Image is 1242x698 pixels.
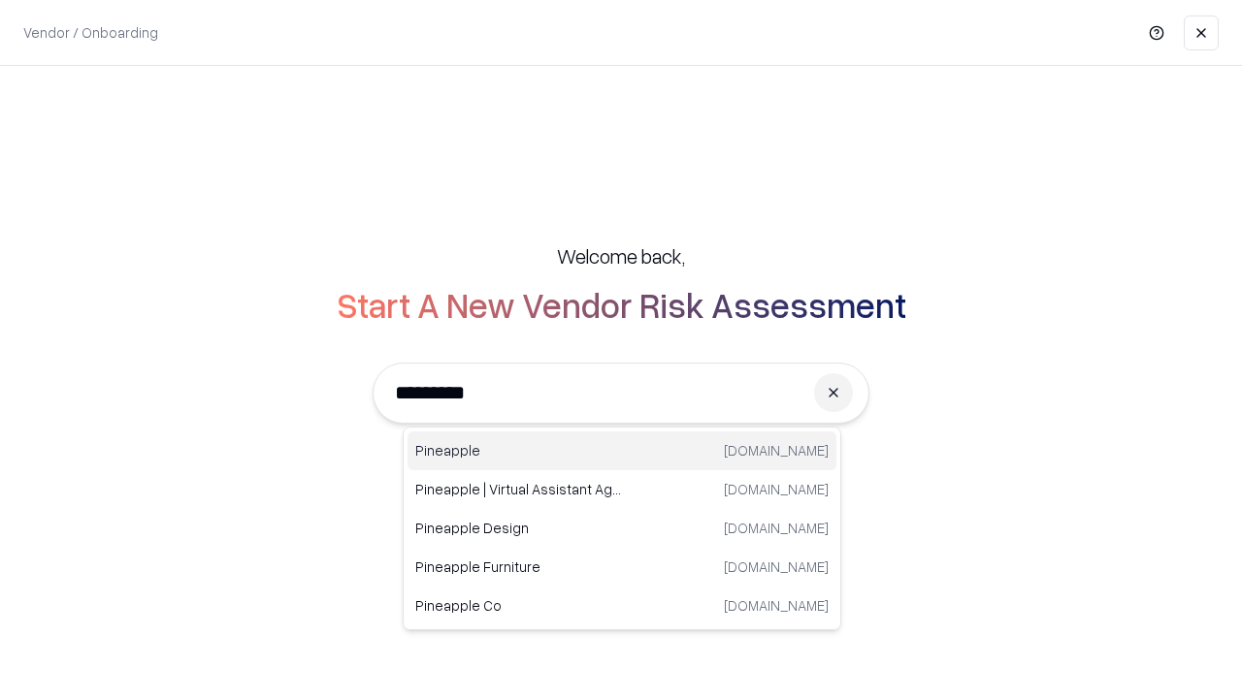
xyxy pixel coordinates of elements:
p: Pineapple Co [415,595,622,616]
div: Suggestions [403,427,841,630]
p: Pineapple [415,440,622,460]
p: Vendor / Onboarding [23,22,158,43]
p: [DOMAIN_NAME] [724,556,829,577]
p: Pineapple Design [415,518,622,538]
p: [DOMAIN_NAME] [724,479,829,499]
h5: Welcome back, [557,242,685,270]
p: [DOMAIN_NAME] [724,440,829,460]
p: [DOMAIN_NAME] [724,595,829,616]
p: [DOMAIN_NAME] [724,518,829,538]
h2: Start A New Vendor Risk Assessment [337,285,906,324]
p: Pineapple | Virtual Assistant Agency [415,479,622,499]
p: Pineapple Furniture [415,556,622,577]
